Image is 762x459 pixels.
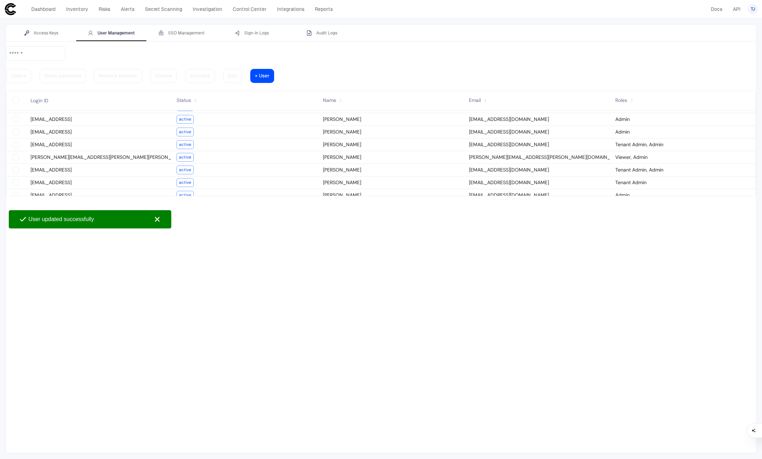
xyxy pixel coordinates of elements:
div: Sign-In Logs [234,30,269,36]
div: User Management [88,30,135,36]
a: Risks [95,4,113,14]
a: Inventory [63,4,91,14]
a: Secret Scanning [142,4,185,14]
a: Control Center [230,4,270,14]
a: API [730,4,744,14]
span: TJ [751,6,755,12]
a: Integrations [274,4,307,14]
a: Alerts [118,4,138,14]
a: Docs [708,4,725,14]
a: Dashboard [28,4,59,14]
div: Access Keys [24,30,58,36]
div: Audit Logs [306,30,337,36]
a: Reports [312,4,336,14]
button: TJ [748,4,758,14]
div: SSO Management [158,30,205,36]
a: Investigation [190,4,225,14]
